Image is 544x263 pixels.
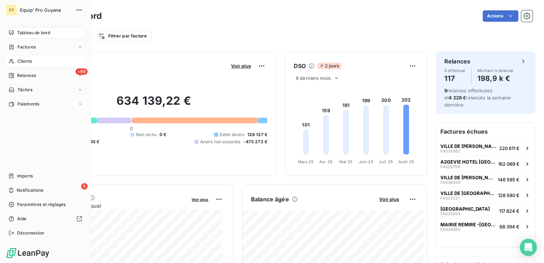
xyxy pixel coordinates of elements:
span: 4 228 € [449,95,466,100]
a: Paiements [6,98,85,110]
a: Paramètres et réglages [6,199,85,210]
span: Voir plus [231,63,251,69]
button: Voir plus [229,63,253,69]
span: Paramètres et réglages [17,201,66,208]
button: VILLE DE [PERSON_NAME]FA036359146 595 € [436,171,535,187]
tspan: Août 25 [398,159,414,164]
span: À effectuer [444,68,466,73]
button: MAIRIE REMIRE -[GEOGRAPHIC_DATA]FA03436568 394 € [436,218,535,234]
button: A2GEVIE HOTEL [GEOGRAPHIC_DATA]FA026759162 089 € [436,156,535,171]
span: FA026759 [440,165,460,169]
span: +99 [75,68,88,75]
div: Open Intercom Messenger [520,239,537,256]
button: Voir plus [189,196,210,202]
h6: Balance âgée [251,195,289,203]
span: FA025321 [440,196,459,200]
span: Montant à relancer [477,68,514,73]
span: Notifications [17,187,43,194]
span: Chiffre d'affaires mensuel [40,202,187,210]
span: 129 137 € [247,131,267,138]
span: 2 jours [317,63,341,69]
span: 0 € [159,131,166,138]
span: Tableau de bord [17,30,50,36]
div: EP [6,4,17,16]
span: Equip' Pro Guyane [20,7,71,13]
span: Imports [17,173,33,179]
span: Débit divers [220,131,245,138]
h6: DSO [294,62,306,70]
span: MAIRIE REMIRE -[GEOGRAPHIC_DATA] [440,222,497,227]
h2: 634 139,22 € [40,94,267,115]
span: FA034365 [440,227,460,232]
span: Tâches [17,87,32,93]
span: 162 089 € [498,161,519,167]
tspan: Juil. 25 [379,159,393,164]
span: 68 394 € [499,224,519,230]
button: Actions [483,10,518,22]
span: 128 580 € [498,192,519,198]
span: 0 [130,126,133,131]
a: Aide [6,213,85,225]
span: [GEOGRAPHIC_DATA] [440,206,490,212]
tspan: Avr. 25 [319,159,333,164]
tspan: Mars 25 [298,159,314,164]
span: Relances [17,72,36,79]
a: Clients [6,56,85,67]
span: Voir plus [192,197,208,202]
tspan: Juin 25 [359,159,373,164]
a: +99Relances [6,70,85,81]
tspan: Mai 25 [339,159,352,164]
h6: Relances [444,57,470,66]
button: VILLE DE [PERSON_NAME]FA035562220 611 € [436,140,535,156]
button: VILLE DE [GEOGRAPHIC_DATA]FA025321128 580 € [436,187,535,203]
span: -473 272 € [244,139,268,145]
span: Non-échu [136,131,157,138]
span: Aide [17,216,27,222]
span: 146 595 € [498,177,519,182]
button: Voir plus [377,196,401,202]
h4: 198,9 k € [477,73,514,84]
span: A2GEVIE HOTEL [GEOGRAPHIC_DATA] [440,159,495,165]
h4: 117 [444,73,466,84]
span: VILLE DE [PERSON_NAME] [440,143,496,149]
span: Clients [17,58,32,65]
span: 6 derniers mois [296,75,331,81]
span: FA035004 [440,212,460,216]
span: VILLE DE [PERSON_NAME] [440,175,495,180]
span: FA035562 [440,149,460,153]
a: Tableau de bord [6,27,85,38]
button: Filtrer par facture [93,30,151,42]
img: Logo LeanPay [6,247,50,259]
span: Déconnexion [17,230,45,236]
span: Factures [17,44,36,50]
span: 9 [444,88,447,93]
a: Tâches [6,84,85,96]
span: Paiements [17,101,39,107]
span: Voir plus [379,196,399,202]
button: [GEOGRAPHIC_DATA]FA035004117 824 € [436,203,535,218]
span: VILLE DE [GEOGRAPHIC_DATA] [440,190,495,196]
span: FA036359 [440,180,460,185]
h6: Factures échues [436,123,535,140]
span: Avoirs non associés [200,139,241,145]
span: 117 824 € [499,208,519,214]
span: 5 [81,183,88,190]
span: 220 611 € [499,145,519,151]
span: relances effectuées et relancés la semaine dernière. [444,88,511,108]
a: Factures [6,41,85,53]
a: Imports [6,170,85,182]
